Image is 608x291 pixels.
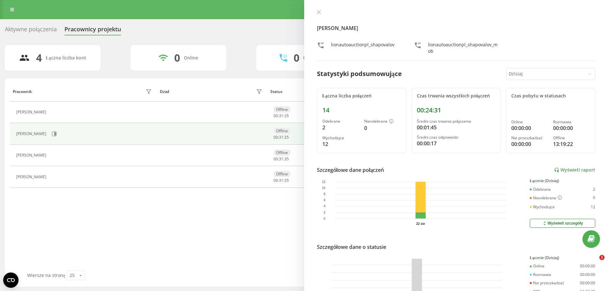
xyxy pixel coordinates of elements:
[274,128,290,134] div: Offline
[323,199,325,202] text: 6
[542,221,583,226] div: Wyświetl szczegóły
[274,171,290,177] div: Offline
[599,255,604,260] span: 1
[417,106,495,114] div: 00:24:31
[593,195,595,201] div: 0
[279,113,283,119] span: 31
[364,119,401,124] div: Nieodebrane
[13,89,32,94] div: Pracownik
[323,211,325,214] text: 2
[322,186,326,190] text: 10
[27,272,65,278] span: Wiersze na stronę
[323,192,325,196] text: 8
[284,156,289,162] span: 35
[284,178,289,183] span: 35
[586,255,602,270] iframe: Intercom live chat
[279,156,283,162] span: 31
[16,110,48,114] div: [PERSON_NAME]
[580,272,595,277] div: 00:00:00
[184,55,198,61] div: Online
[553,124,590,132] div: 00:00:00
[322,106,401,114] div: 14
[274,114,289,118] div: : :
[16,132,48,136] div: [PERSON_NAME]
[530,264,544,268] div: Online
[417,119,495,124] div: Średni czas trwania połączenia
[428,42,498,54] div: lionautoauctionpl_shapovalov_mob
[554,167,595,173] a: Wyświetl raport
[284,113,289,119] span: 35
[323,217,325,220] text: 0
[530,195,562,201] div: Nieodebrane
[284,134,289,140] span: 35
[511,120,548,124] div: Online
[317,24,596,32] h4: [PERSON_NAME]
[322,136,359,140] div: Wychodzące
[16,175,48,179] div: [PERSON_NAME]
[36,52,42,64] div: 4
[160,89,169,94] div: Dział
[274,134,278,140] span: 00
[274,113,278,119] span: 00
[279,134,283,140] span: 31
[530,187,551,192] div: Odebrane
[417,140,495,147] div: 00:00:17
[511,140,548,148] div: 00:00:00
[303,55,329,61] div: Rozmawiają
[317,166,384,174] div: Szczegółowe dane połączeń
[591,205,595,209] div: 12
[511,124,548,132] div: 00:00:00
[580,281,595,285] div: 00:00:00
[530,219,595,228] button: Wyświetl szczegóły
[274,178,278,183] span: 00
[5,26,57,36] div: Aktywne połączenia
[274,178,289,183] div: : :
[323,205,325,208] text: 4
[174,52,180,64] div: 0
[417,124,495,131] div: 00:01:45
[331,42,394,54] div: lionautoauctionpl_shapovalov
[274,135,289,140] div: : :
[317,69,402,79] div: Statystyki podsumowujące
[322,140,359,148] div: 12
[364,124,401,132] div: 0
[553,140,590,148] div: 13:19:22
[270,89,282,94] div: Status
[322,124,359,131] div: 2
[279,178,283,183] span: 31
[64,26,121,36] div: Pracownicy projektu
[274,149,290,156] div: Offline
[511,93,590,99] div: Czas pobytu w statusach
[294,52,299,64] div: 0
[3,272,19,288] button: Open CMP widget
[322,119,359,124] div: Odebrane
[317,243,386,251] div: Szczegółowe dane o statusie
[593,187,595,192] div: 2
[274,157,289,161] div: : :
[417,135,495,140] div: Średni czas odpowiedzi
[16,153,48,157] div: [PERSON_NAME]
[553,136,590,140] div: Offline
[70,272,75,279] div: 25
[530,179,595,183] div: Łącznie (Dzisiaj)
[46,55,86,61] div: Łączna liczba kont
[553,120,590,124] div: Rozmawia
[322,180,326,184] text: 12
[530,205,555,209] div: Wychodzące
[416,222,425,226] text: 22 sie
[580,264,595,268] div: 00:00:00
[274,156,278,162] span: 00
[274,106,290,112] div: Offline
[417,93,495,99] div: Czas trwania wszystkich połączeń
[530,281,564,285] div: Nie przeszkadzać
[530,272,551,277] div: Rozmawia
[530,256,595,260] div: Łącznie (Dzisiaj)
[322,93,401,99] div: Łączna liczba połączeń
[511,136,548,140] div: Nie przeszkadzać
